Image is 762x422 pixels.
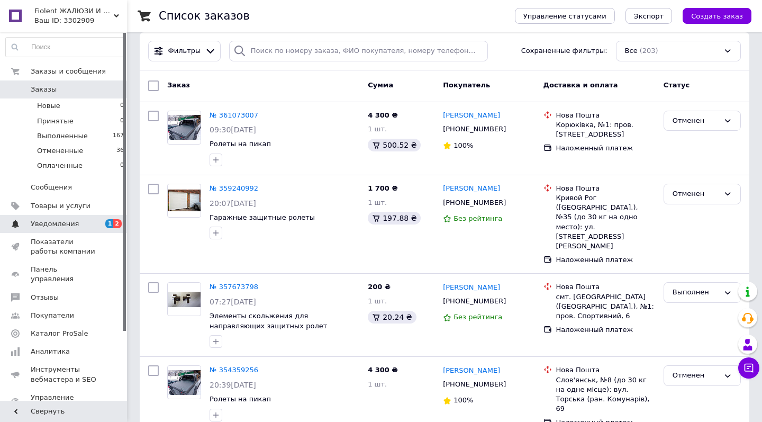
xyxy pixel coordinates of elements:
div: Слов'янськ, №8 (до 30 кг на одне місце): вул. Торська (ран. Комунарів), 69 [556,375,655,414]
input: Поиск по номеру заказа, ФИО покупателя, номеру телефона, Email, номеру накладной [229,41,488,61]
div: Кривой Рог ([GEOGRAPHIC_DATA].), №35 (до 30 кг на одно место): ул. [STREET_ADDRESS][PERSON_NAME] [556,193,655,251]
a: [PERSON_NAME] [443,283,500,293]
span: 0 [120,116,124,126]
a: Создать заказ [672,12,751,20]
span: Заказ [167,81,190,89]
span: Аналитика [31,347,70,356]
div: Нова Пошта [556,111,655,120]
span: Выполненные [37,131,88,141]
div: [PHONE_NUMBER] [441,196,508,210]
span: 1 шт. [368,125,387,133]
div: 197.88 ₴ [368,212,421,225]
a: Ролеты на пикап [210,395,271,403]
div: Ваш ID: 3302909 [34,16,127,25]
span: Без рейтинга [453,214,502,222]
span: 1 700 ₴ [368,184,397,192]
span: Доставка и оплата [543,81,618,89]
div: Отменен [673,115,719,127]
div: Отменен [673,370,719,381]
span: Фильтры [168,46,201,56]
span: Уведомления [31,219,79,229]
span: Оплаченные [37,161,83,170]
span: Заказы [31,85,57,94]
div: Нова Пошта [556,365,655,375]
span: 4 300 ₴ [368,366,397,374]
span: Сохраненные фильтры: [521,46,607,56]
span: Все [625,46,638,56]
a: [PERSON_NAME] [443,184,500,194]
span: Показатели работы компании [31,237,98,256]
span: Товары и услуги [31,201,90,211]
span: 167 [113,131,124,141]
span: 36 [116,146,124,156]
a: [PERSON_NAME] [443,366,500,376]
div: [PHONE_NUMBER] [441,378,508,391]
a: Фото товару [167,184,201,218]
a: № 357673798 [210,283,258,291]
span: Инструменты вебмастера и SEO [31,365,98,384]
span: 1 [105,219,114,228]
span: Покупатель [443,81,490,89]
span: 20:07[DATE] [210,199,256,208]
span: 100% [453,396,473,404]
a: Фото товару [167,111,201,145]
img: Фото товару [168,115,201,140]
span: Отмененные [37,146,83,156]
span: (203) [640,47,658,55]
img: Фото товару [168,190,201,211]
span: 09:30[DATE] [210,125,256,134]
span: Новые [37,101,60,111]
span: Заказы и сообщения [31,67,106,76]
span: Сумма [368,81,393,89]
div: 500.52 ₴ [368,139,421,151]
div: Нова Пошта [556,184,655,193]
div: [PHONE_NUMBER] [441,122,508,136]
span: Без рейтинга [453,313,502,321]
span: Покупатели [31,311,74,320]
span: 1 шт. [368,199,387,206]
a: [PERSON_NAME] [443,111,500,121]
span: 0 [120,101,124,111]
a: Элементы скольжения для направляющих защитных ролет [210,312,327,330]
div: Нова Пошта [556,282,655,292]
span: 1 шт. [368,380,387,388]
input: Поиск [6,38,124,57]
button: Чат с покупателем [738,357,759,379]
button: Создать заказ [683,8,751,24]
a: Фото товару [167,365,201,399]
a: Фото товару [167,282,201,316]
div: Наложенный платеж [556,325,655,335]
div: Отменен [673,188,719,200]
span: 07:27[DATE] [210,298,256,306]
a: № 361073007 [210,111,258,119]
img: Фото товару [168,292,201,307]
span: 1 шт. [368,297,387,305]
a: Гаражные защитные ролеты [210,213,315,221]
a: Ролеты на пикап [210,140,271,148]
button: Экспорт [625,8,672,24]
span: Управление статусами [523,12,606,20]
span: Принятые [37,116,74,126]
h1: Список заказов [159,10,250,22]
a: № 359240992 [210,184,258,192]
div: Выполнен [673,287,719,298]
span: Панель управления [31,265,98,284]
span: Создать заказ [691,12,743,20]
a: № 354359256 [210,366,258,374]
span: 100% [453,141,473,149]
span: Статус [664,81,690,89]
span: Fiolent ЖАЛЮЗИ И РОЛЕТЫ [34,6,114,16]
div: смт. [GEOGRAPHIC_DATA] ([GEOGRAPHIC_DATA].), №1: пров. Спортивний, 6 [556,292,655,321]
div: Наложенный платеж [556,255,655,265]
span: 0 [120,161,124,170]
span: 4 300 ₴ [368,111,397,119]
span: Отзывы [31,293,59,302]
span: 20:39[DATE] [210,381,256,389]
div: [PHONE_NUMBER] [441,294,508,308]
button: Управление статусами [515,8,615,24]
div: Наложенный платеж [556,143,655,153]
